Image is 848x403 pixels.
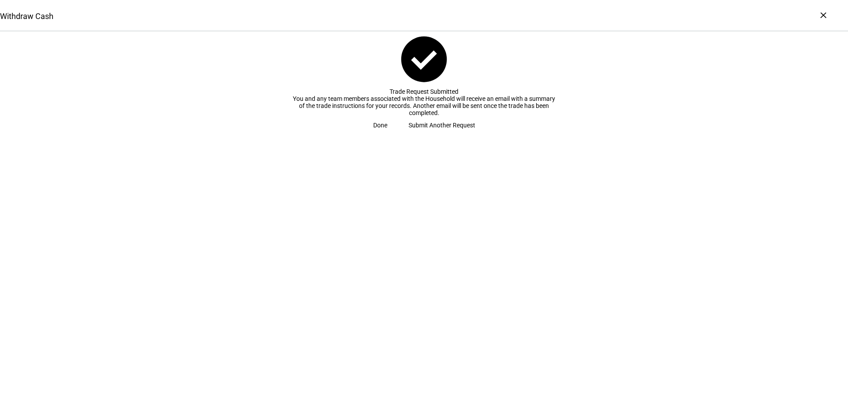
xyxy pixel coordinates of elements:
[398,116,486,134] button: Submit Another Request
[397,32,451,87] mat-icon: check_circle
[409,116,475,134] span: Submit Another Request
[363,116,398,134] button: Done
[291,95,556,116] div: You and any team members associated with the Household will receive an email with a summary of th...
[816,8,830,22] div: ×
[373,116,387,134] span: Done
[291,88,556,95] div: Trade Request Submitted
